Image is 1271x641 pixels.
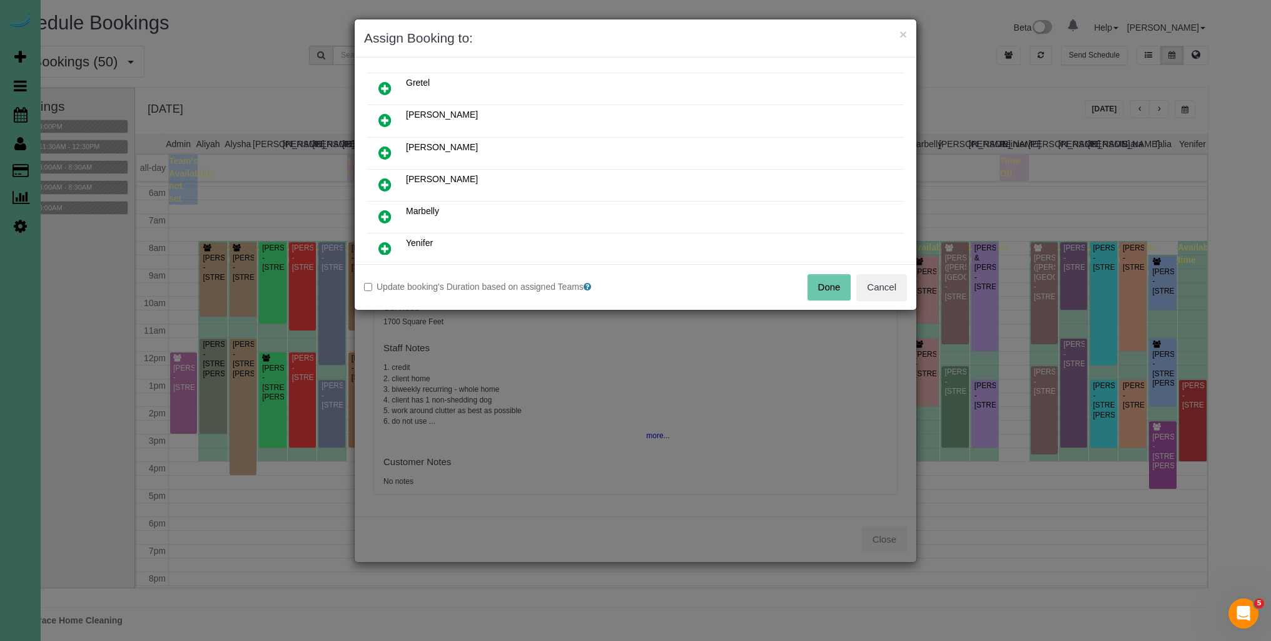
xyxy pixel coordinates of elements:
span: [PERSON_NAME] [406,174,478,184]
span: Yenifer [406,238,433,248]
h3: Assign Booking to: [364,29,907,48]
span: Gretel [406,78,430,88]
button: Cancel [856,274,907,300]
span: Marbelly [406,206,439,216]
iframe: Intercom live chat [1228,598,1258,628]
span: [PERSON_NAME] [406,142,478,152]
span: [PERSON_NAME] [406,110,478,120]
span: 5 [1254,598,1264,608]
button: Done [808,274,851,300]
button: × [899,28,907,41]
input: Update booking's Duration based on assigned Teams [364,283,372,291]
label: Update booking's Duration based on assigned Teams [364,280,626,293]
